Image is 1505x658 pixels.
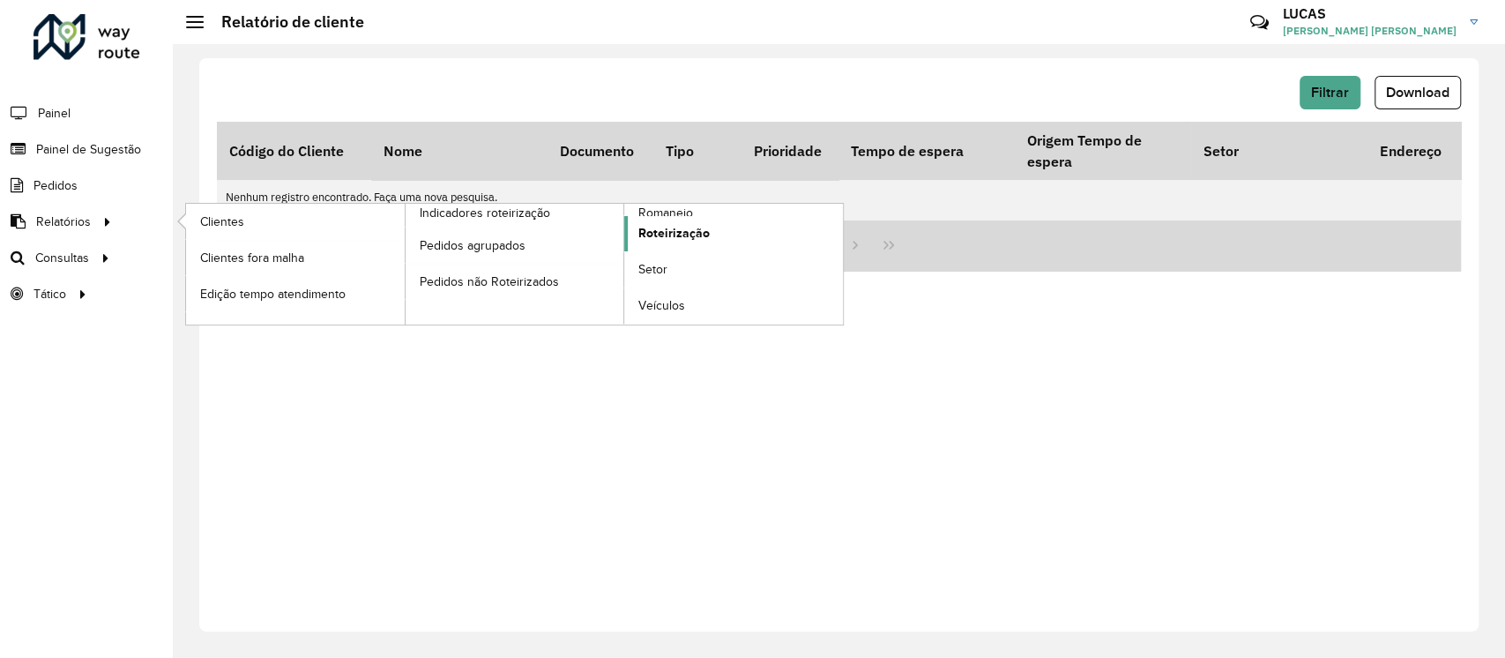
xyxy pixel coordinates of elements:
[420,236,525,255] span: Pedidos agrupados
[34,176,78,195] span: Pedidos
[34,285,66,303] span: Tático
[1241,4,1278,41] a: Contato Rápido
[204,12,364,32] h2: Relatório de cliente
[36,213,91,231] span: Relatórios
[35,249,89,267] span: Consultas
[200,213,244,231] span: Clientes
[638,260,667,279] span: Setor
[624,252,843,288] a: Setor
[186,204,624,325] a: Indicadores roteirização
[38,104,71,123] span: Painel
[638,204,693,222] span: Romaneio
[217,122,371,180] th: Código do Cliente
[186,204,405,239] a: Clientes
[624,216,843,251] a: Roteirização
[548,122,653,180] th: Documento
[1386,85,1449,100] span: Download
[741,122,838,180] th: Prioridade
[420,273,559,291] span: Pedidos não Roteirizados
[1283,23,1457,39] span: [PERSON_NAME] [PERSON_NAME]
[1191,122,1367,180] th: Setor
[200,285,346,303] span: Edição tempo atendimento
[406,264,624,299] a: Pedidos não Roteirizados
[186,276,405,311] a: Edição tempo atendimento
[1300,76,1360,109] button: Filtrar
[36,140,141,159] span: Painel de Sugestão
[1015,122,1191,180] th: Origem Tempo de espera
[653,122,741,180] th: Tipo
[638,224,710,243] span: Roteirização
[406,228,624,263] a: Pedidos agrupados
[1283,5,1457,22] h3: LUCAS
[624,288,843,324] a: Veículos
[838,122,1015,180] th: Tempo de espera
[420,204,550,222] span: Indicadores roteirização
[638,296,685,315] span: Veículos
[200,249,304,267] span: Clientes fora malha
[1375,76,1461,109] button: Download
[186,240,405,275] a: Clientes fora malha
[371,122,548,180] th: Nome
[1311,85,1349,100] span: Filtrar
[406,204,844,325] a: Romaneio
